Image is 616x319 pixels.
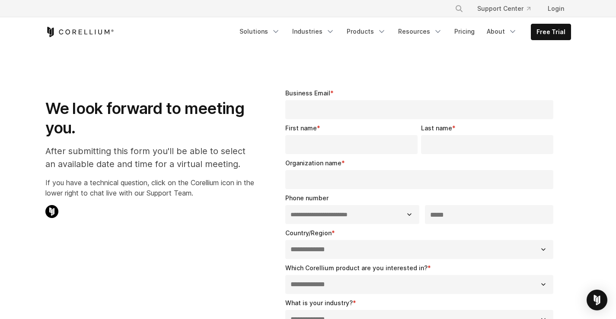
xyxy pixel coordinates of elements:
p: If you have a technical question, click on the Corellium icon in the lower right to chat live wit... [45,177,254,198]
a: Login [541,1,571,16]
a: Support Center [470,1,537,16]
a: Industries [287,24,340,39]
div: Navigation Menu [444,1,571,16]
span: Country/Region [285,229,332,237]
a: Corellium Home [45,27,114,37]
span: Which Corellium product are you interested in? [285,264,428,272]
button: Search [451,1,467,16]
a: Products [342,24,391,39]
span: Organization name [285,159,342,167]
a: Resources [393,24,447,39]
a: Solutions [234,24,285,39]
span: Business Email [285,89,330,97]
span: Last name [421,124,452,132]
h1: We look forward to meeting you. [45,99,254,138]
img: Corellium Chat Icon [45,205,58,218]
span: Phone number [285,194,329,202]
p: After submitting this form you'll be able to select an available date and time for a virtual meet... [45,145,254,171]
a: Pricing [449,24,480,39]
span: First name [285,124,317,132]
div: Open Intercom Messenger [587,290,607,310]
div: Navigation Menu [234,24,571,40]
a: Free Trial [531,24,571,40]
span: What is your industry? [285,299,353,306]
a: About [482,24,522,39]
